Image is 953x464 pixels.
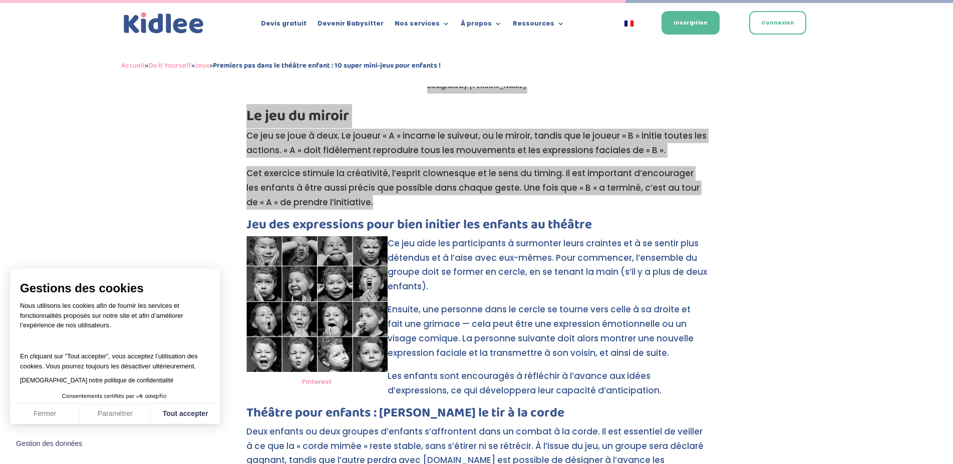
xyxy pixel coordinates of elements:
[246,129,707,166] p: Ce jeu se joue à deux. Le joueur « A » incarne le suiveur, ou le miroir, tandis que le joueur « B...
[20,342,210,371] p: En cliquant sur ”Tout accepter”, vous acceptez l’utilisation des cookies. Vous pourrez toujours l...
[62,393,134,399] span: Consentements certifiés par
[246,166,707,218] p: Cet exercice stimule la créativité, l’esprit clownesque et le sens du timing. Il est important d’...
[461,20,502,31] a: À propos
[57,390,173,403] button: Consentements certifiés par
[302,377,332,386] a: Pinterest
[148,60,191,72] a: Do It Yourself
[246,218,707,236] h3: Jeu des expressions pour bien initier les enfants au théâtre
[317,20,384,31] a: Devenir Babysitter
[246,406,707,424] h3: Théâtre pour enfants : [PERSON_NAME] le tir à la corde
[20,281,210,296] span: Gestions des cookies
[624,21,633,27] img: Français
[121,60,145,72] a: Accueil
[10,433,88,454] button: Fermer le widget sans consentement
[121,60,441,72] span: » » »
[749,11,806,35] a: Connexion
[246,236,707,303] p: Ce jeu aide les participants à surmonter leurs craintes et à se sentir plus détendus et à l’aise ...
[20,301,210,337] p: Nous utilisons les cookies afin de fournir les services et fonctionnalités proposés sur notre sit...
[80,403,150,424] button: Paramétrer
[136,381,166,411] svg: Axeptio
[246,369,707,406] p: Les enfants sont encouragés à réfléchir à l’avance aux idées d’expressions, ce qui développera le...
[246,109,707,129] h2: Le jeu du miroir
[16,439,82,448] span: Gestion des données
[195,60,209,72] a: Jeux
[513,20,564,31] a: Ressources
[20,377,173,384] a: [DEMOGRAPHIC_DATA] notre politique de confidentialité
[150,403,220,424] button: Tout accepter
[662,11,720,35] a: Inscription
[121,10,206,37] img: logo_kidlee_bleu
[121,10,206,37] a: Kidlee Logo
[10,403,80,424] button: Fermer
[246,302,707,369] p: Ensuite, une personne dans le cercle se tourne vers celle à sa droite et fait une grimace — cela ...
[261,20,306,31] a: Devis gratuit
[395,20,450,31] a: Nos services
[246,236,388,372] img: Théâtre enfants : jeu des expressions, photo d'enfants
[213,60,441,72] strong: Premiers pas dans le théâtre enfant : 10 super mini-jeux pour enfants !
